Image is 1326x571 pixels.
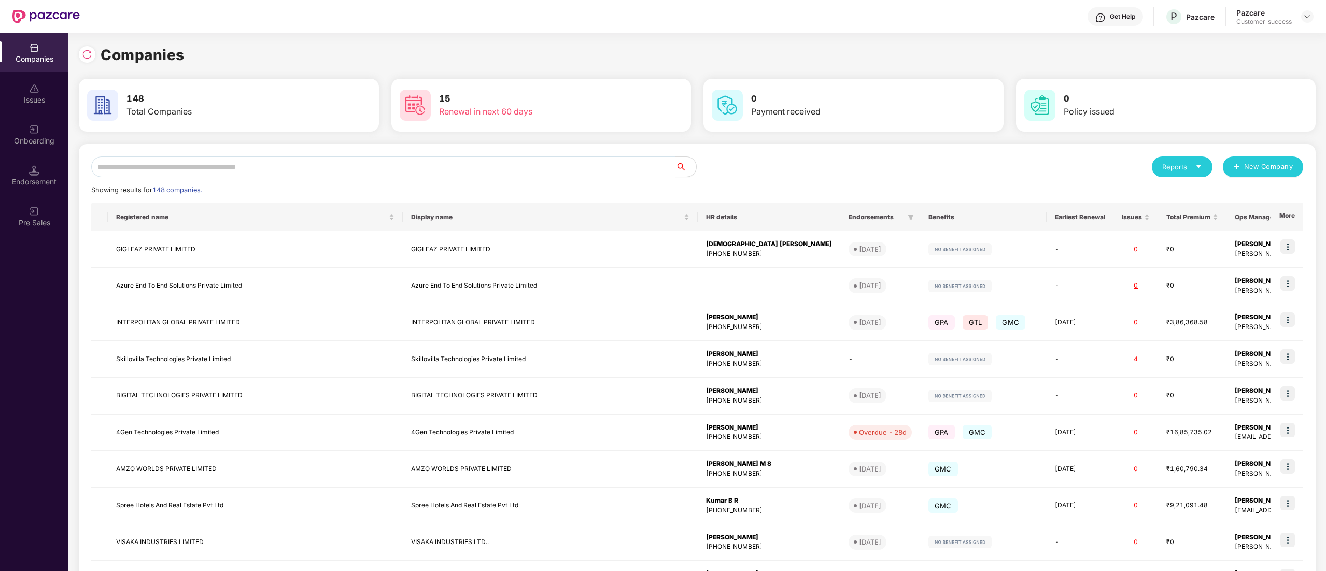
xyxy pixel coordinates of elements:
[859,280,881,291] div: [DATE]
[928,425,955,439] span: GPA
[29,165,39,176] img: svg+xml;base64,PHN2ZyB3aWR0aD0iMTQuNSIgaGVpZ2h0PSIxNC41IiB2aWV3Qm94PSIwIDAgMTYgMTYiIGZpbGw9Im5vbm...
[152,186,202,194] span: 148 companies.
[29,206,39,217] img: svg+xml;base64,PHN2ZyB3aWR0aD0iMjAiIGhlaWdodD0iMjAiIHZpZXdCb3g9IjAgMCAyMCAyMCIgZmlsbD0ibm9uZSIgeG...
[1166,245,1218,254] div: ₹0
[403,231,698,268] td: GIGLEAZ PRIVATE LIMITED
[1166,281,1218,291] div: ₹0
[706,506,832,516] div: [PHONE_NUMBER]
[126,92,313,106] h3: 148
[706,239,832,249] div: [DEMOGRAPHIC_DATA] [PERSON_NAME]
[675,156,697,177] button: search
[1236,18,1292,26] div: Customer_success
[706,249,832,259] div: [PHONE_NUMBER]
[859,244,881,254] div: [DATE]
[108,341,403,378] td: Skillovilla Technologies Private Limited
[859,501,881,511] div: [DATE]
[675,163,696,171] span: search
[1280,496,1295,510] img: icon
[1122,427,1150,437] div: 0
[29,124,39,135] img: svg+xml;base64,PHN2ZyB3aWR0aD0iMjAiIGhlaWdodD0iMjAiIHZpZXdCb3g9IjAgMCAyMCAyMCIgZmlsbD0ibm9uZSIgeG...
[859,464,881,474] div: [DATE]
[1233,163,1240,172] span: plus
[1186,12,1215,22] div: Pazcare
[928,498,958,513] span: GMC
[1166,464,1218,474] div: ₹1,60,790.34
[108,415,403,451] td: 4Gen Technologies Private Limited
[108,231,403,268] td: GIGLEAZ PRIVATE LIMITED
[1280,276,1295,291] img: icon
[403,488,698,524] td: Spree Hotels And Real Estate Pvt Ltd
[1271,203,1303,231] th: More
[108,203,403,231] th: Registered name
[996,315,1025,330] span: GMC
[1095,12,1106,23] img: svg+xml;base64,PHN2ZyBpZD0iSGVscC0zMngzMiIgeG1sbnM9Imh0dHA6Ly93d3cudzMub3JnLzIwMDAvc3ZnIiB3aWR0aD...
[87,90,118,121] img: svg+xml;base64,PHN2ZyB4bWxucz0iaHR0cDovL3d3dy53My5vcmcvMjAwMC9zdmciIHdpZHRoPSI2MCIgaGVpZ2h0PSI2MC...
[12,10,80,23] img: New Pazcare Logo
[928,353,992,365] img: svg+xml;base64,PHN2ZyB4bWxucz0iaHR0cDovL3d3dy53My5vcmcvMjAwMC9zdmciIHdpZHRoPSIxMjIiIGhlaWdodD0iMj...
[1244,162,1293,172] span: New Company
[1047,268,1113,305] td: -
[706,423,832,433] div: [PERSON_NAME]
[1280,533,1295,547] img: icon
[706,496,832,506] div: Kumar B R
[1280,459,1295,474] img: icon
[108,451,403,488] td: AMZO WORLDS PRIVATE LIMITED
[1024,90,1055,121] img: svg+xml;base64,PHN2ZyB4bWxucz0iaHR0cDovL3d3dy53My5vcmcvMjAwMC9zdmciIHdpZHRoPSI2MCIgaGVpZ2h0PSI2MC...
[1166,501,1218,510] div: ₹9,21,091.48
[706,386,832,396] div: [PERSON_NAME]
[712,90,743,121] img: svg+xml;base64,PHN2ZyB4bWxucz0iaHR0cDovL3d3dy53My5vcmcvMjAwMC9zdmciIHdpZHRoPSI2MCIgaGVpZ2h0PSI2MC...
[29,42,39,53] img: svg+xml;base64,PHN2ZyBpZD0iQ29tcGFuaWVzIiB4bWxucz0iaHR0cDovL3d3dy53My5vcmcvMjAwMC9zdmciIHdpZHRoPS...
[101,44,185,66] h1: Companies
[1122,245,1150,254] div: 0
[928,243,992,255] img: svg+xml;base64,PHN2ZyB4bWxucz0iaHR0cDovL3d3dy53My5vcmcvMjAwMC9zdmciIHdpZHRoPSIxMjIiIGhlaWdodD0iMj...
[706,312,832,322] div: [PERSON_NAME]
[1122,281,1150,291] div: 0
[1280,239,1295,254] img: icon
[859,537,881,547] div: [DATE]
[1166,213,1210,221] span: Total Premium
[751,92,937,106] h3: 0
[403,304,698,341] td: INTERPOLITAN GLOBAL PRIVATE LIMITED
[963,315,989,330] span: GTL
[403,524,698,561] td: VISAKA INDUSTRIES LTD..
[403,378,698,415] td: BIGITAL TECHNOLOGIES PRIVATE LIMITED
[1047,304,1113,341] td: [DATE]
[928,280,992,292] img: svg+xml;base64,PHN2ZyB4bWxucz0iaHR0cDovL3d3dy53My5vcmcvMjAwMC9zdmciIHdpZHRoPSIxMjIiIGhlaWdodD0iMj...
[403,415,698,451] td: 4Gen Technologies Private Limited
[1110,12,1135,21] div: Get Help
[29,83,39,94] img: svg+xml;base64,PHN2ZyBpZD0iSXNzdWVzX2Rpc2FibGVkIiB4bWxucz0iaHR0cDovL3d3dy53My5vcmcvMjAwMC9zdmciIH...
[1236,8,1292,18] div: Pazcare
[1162,162,1202,172] div: Reports
[403,268,698,305] td: Azure End To End Solutions Private Limited
[1122,501,1150,510] div: 0
[108,268,403,305] td: Azure End To End Solutions Private Limited
[1166,318,1218,327] div: ₹3,86,368.58
[1158,203,1226,231] th: Total Premium
[859,317,881,327] div: [DATE]
[1166,391,1218,401] div: ₹0
[1166,537,1218,547] div: ₹0
[963,425,992,439] span: GMC
[116,213,387,221] span: Registered name
[906,211,916,223] span: filter
[1047,341,1113,378] td: -
[1195,163,1202,170] span: caret-down
[1303,12,1311,21] img: svg+xml;base64,PHN2ZyBpZD0iRHJvcGRvd24tMzJ4MzIiIHhtbG5zPSJodHRwOi8vd3d3LnczLm9yZy8yMDAwL3N2ZyIgd2...
[1280,349,1295,364] img: icon
[706,459,832,469] div: [PERSON_NAME] M S
[1122,354,1150,364] div: 4
[1122,318,1150,327] div: 0
[1047,415,1113,451] td: [DATE]
[439,92,625,106] h3: 15
[1122,213,1142,221] span: Issues
[706,533,832,543] div: [PERSON_NAME]
[108,304,403,341] td: INTERPOLITAN GLOBAL PRIVATE LIMITED
[1280,423,1295,437] img: icon
[126,105,313,118] div: Total Companies
[1223,156,1303,177] button: plusNew Company
[859,427,907,437] div: Overdue - 28d
[706,432,832,442] div: [PHONE_NUMBER]
[1064,105,1250,118] div: Policy issued
[1047,378,1113,415] td: -
[1047,488,1113,524] td: [DATE]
